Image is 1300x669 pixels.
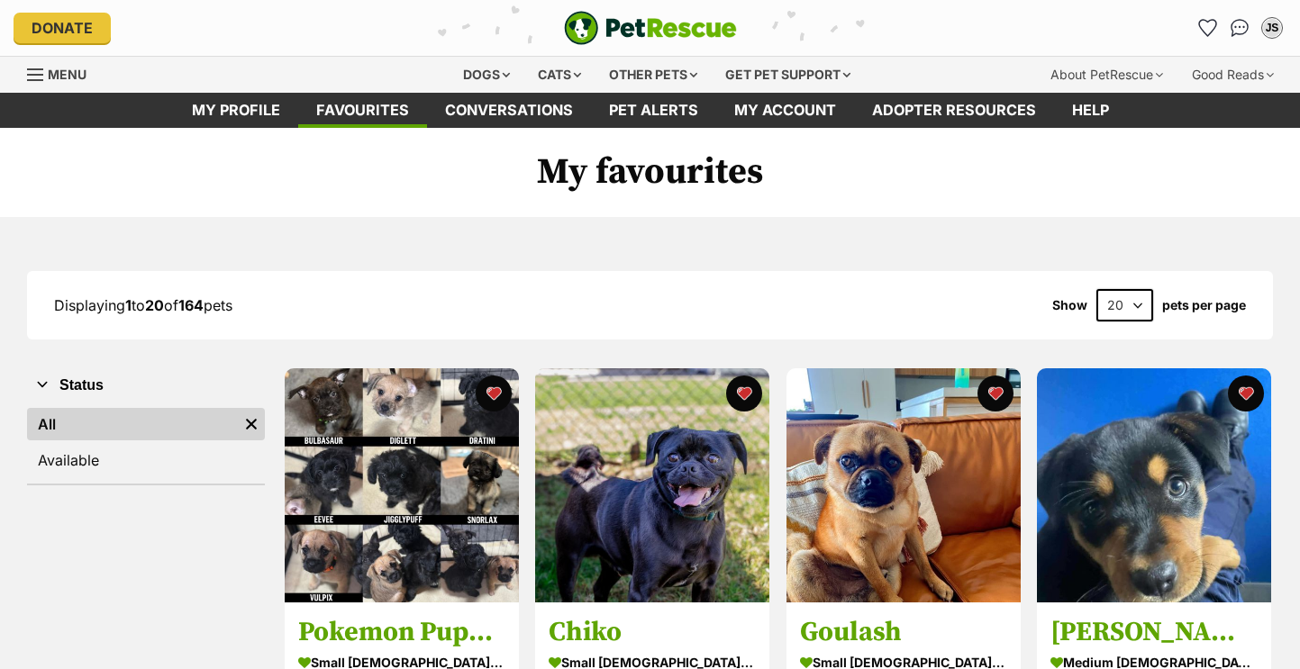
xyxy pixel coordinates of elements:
div: Cats [525,57,594,93]
strong: 164 [178,296,204,314]
h3: [PERSON_NAME] [1050,615,1258,649]
img: Goulash [786,368,1021,602]
a: Conversations [1225,14,1254,42]
span: Displaying to of pets [54,296,232,314]
a: conversations [427,93,591,128]
div: Get pet support [713,57,863,93]
a: Menu [27,57,99,89]
div: Other pets [596,57,710,93]
a: PetRescue [564,11,737,45]
div: Good Reads [1179,57,1286,93]
ul: Account quick links [1193,14,1286,42]
h3: Chiko [549,615,756,649]
button: favourite [977,375,1013,411]
a: Pet alerts [591,93,716,128]
a: Donate [14,13,111,43]
a: Help [1054,93,1127,128]
a: Available [27,444,265,476]
h3: Pokemon Puppies [298,615,505,649]
div: Dogs [450,57,523,93]
button: favourite [726,375,762,411]
span: Menu [48,67,86,82]
img: Chiko [535,368,769,602]
div: Status [27,404,265,484]
h3: Goulash [800,615,1007,649]
a: My account [716,93,854,128]
img: logo-e224e6f780fb5917bec1dbf3a21bbac754714ae5b6737aabdf751b685950b380.svg [564,11,737,45]
div: JS [1263,19,1281,37]
img: Pokemon Puppies [285,368,519,602]
a: Remove filter [238,408,265,440]
a: All [27,408,238,440]
a: Favourites [1193,14,1222,42]
strong: 1 [125,296,132,314]
strong: 20 [145,296,164,314]
a: My profile [174,93,298,128]
button: My account [1258,14,1286,42]
button: favourite [475,375,511,411]
img: chat-41dd97257d64d25036548639549fe6c8038ab92f7586957e7f3b1b290dea8141.svg [1231,19,1250,37]
button: favourite [1228,375,1264,411]
span: Show [1052,298,1087,312]
button: Status [27,374,265,397]
div: About PetRescue [1038,57,1176,93]
label: pets per page [1162,298,1246,312]
a: Favourites [298,93,427,128]
img: Maggie [1037,368,1271,602]
a: Adopter resources [854,93,1054,128]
